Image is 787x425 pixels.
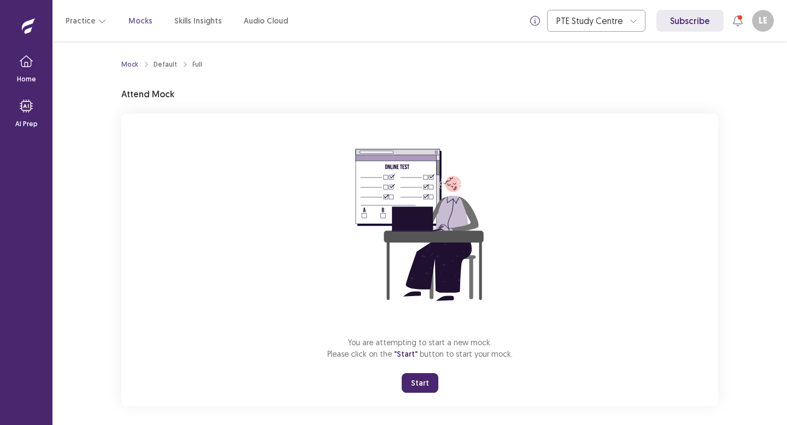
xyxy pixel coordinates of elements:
a: Mock [121,60,138,69]
span: "Start" [394,349,418,359]
button: LE [752,10,774,32]
button: Start [402,373,438,393]
div: PTE Study Centre [556,10,624,31]
p: Attend Mock [121,87,174,101]
button: Practice [66,11,107,31]
div: Full [192,60,202,69]
a: Audio Cloud [244,15,288,27]
nav: breadcrumb [121,60,202,69]
p: AI Prep [15,119,38,129]
img: attend-mock [321,127,518,323]
a: Subscribe [656,10,724,32]
a: Mocks [128,15,152,27]
p: Home [17,74,36,84]
p: You are attempting to start a new mock. Please click on the button to start your mock. [327,337,513,360]
a: Skills Insights [174,15,222,27]
button: info [525,11,545,31]
div: Default [154,60,177,69]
